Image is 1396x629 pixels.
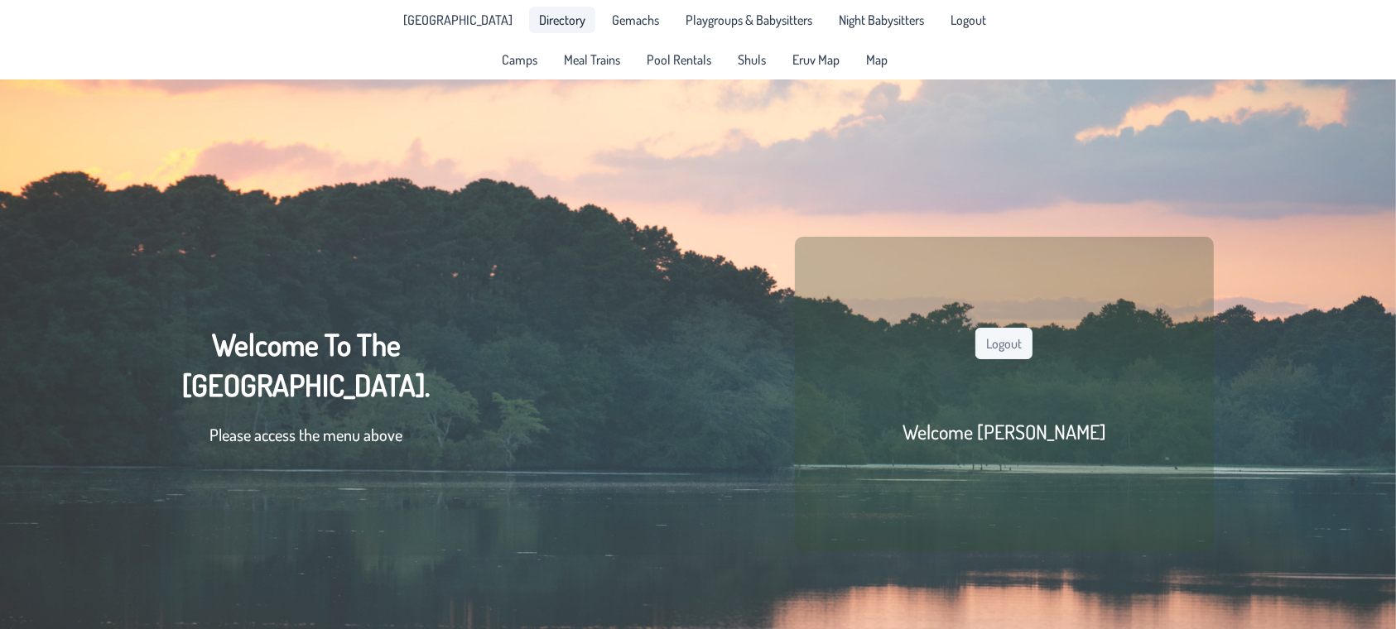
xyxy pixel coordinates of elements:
span: Meal Trains [564,53,620,66]
span: [GEOGRAPHIC_DATA] [403,13,513,26]
button: Logout [975,328,1033,359]
div: Welcome To The [GEOGRAPHIC_DATA]. [182,324,430,463]
a: Night Babysitters [829,7,934,33]
span: Map [866,53,888,66]
span: Night Babysitters [839,13,924,26]
span: Playgroups & Babysitters [686,13,812,26]
a: Eruv Map [782,46,850,73]
a: Directory [529,7,595,33]
a: Playgroups & Babysitters [676,7,822,33]
span: Gemachs [612,13,659,26]
a: Map [856,46,898,73]
span: Directory [539,13,585,26]
h2: Welcome [PERSON_NAME] [903,419,1106,444]
span: Shuls [738,53,766,66]
a: Shuls [728,46,776,73]
a: Gemachs [602,7,669,33]
p: Please access the menu above [182,422,430,447]
span: Eruv Map [792,53,840,66]
a: Pool Rentals [637,46,721,73]
span: Logout [951,13,986,26]
a: [GEOGRAPHIC_DATA] [393,7,522,33]
li: Logout [941,7,996,33]
a: Camps [492,46,547,73]
span: Pool Rentals [647,53,711,66]
span: Camps [502,53,537,66]
a: Meal Trains [554,46,630,73]
li: Pine Lake Park [393,7,522,33]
